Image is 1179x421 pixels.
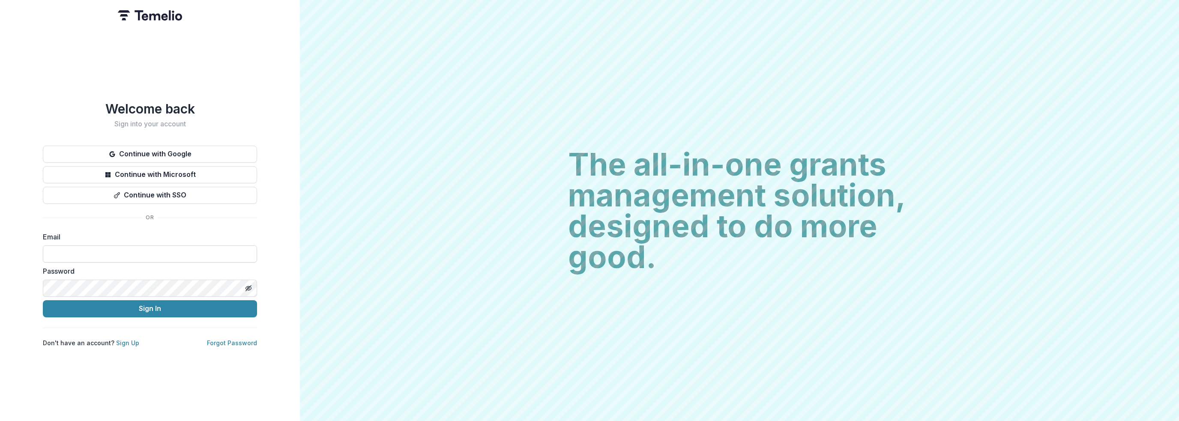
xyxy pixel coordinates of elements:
[207,339,257,346] a: Forgot Password
[118,10,182,21] img: Temelio
[242,281,255,295] button: Toggle password visibility
[43,232,252,242] label: Email
[43,300,257,317] button: Sign In
[116,339,139,346] a: Sign Up
[43,146,257,163] button: Continue with Google
[43,338,139,347] p: Don't have an account?
[43,166,257,183] button: Continue with Microsoft
[43,187,257,204] button: Continue with SSO
[43,266,252,276] label: Password
[43,101,257,116] h1: Welcome back
[43,120,257,128] h2: Sign into your account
